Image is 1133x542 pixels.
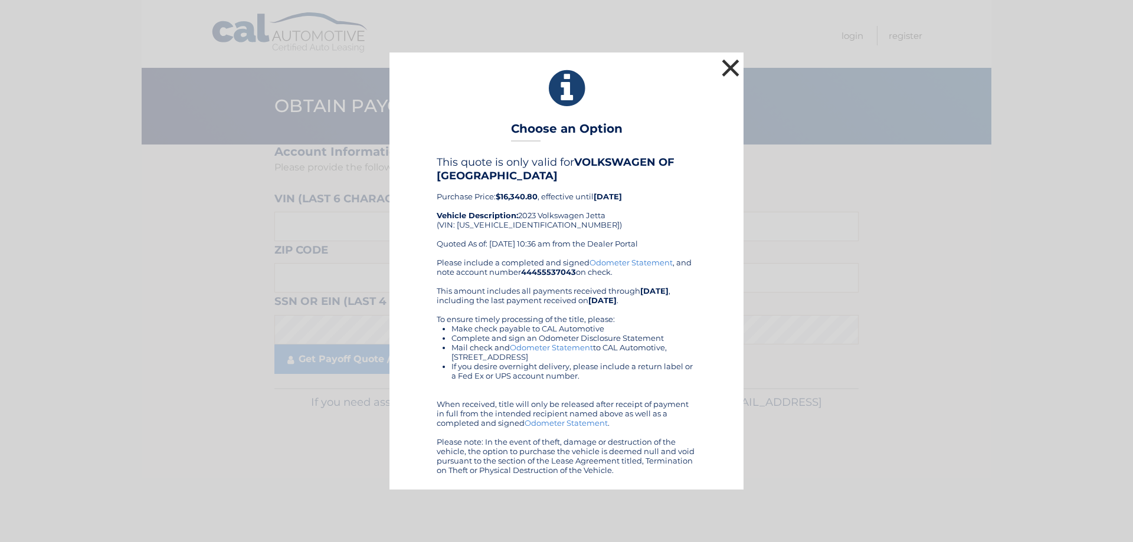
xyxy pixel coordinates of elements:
[588,295,617,305] b: [DATE]
[511,121,623,142] h3: Choose an Option
[525,418,608,428] a: Odometer Statement
[437,156,696,257] div: Purchase Price: , effective until 2023 Volkswagen Jetta (VIN: [US_VEHICLE_IDENTIFICATION_NUMBER])...
[510,343,593,352] a: Odometer Statement
[521,267,576,277] b: 44455537043
[437,258,696,475] div: Please include a completed and signed , and note account number on check. This amount includes al...
[437,211,518,220] strong: Vehicle Description:
[496,192,538,201] b: $16,340.80
[437,156,696,182] h4: This quote is only valid for
[590,258,673,267] a: Odometer Statement
[451,324,696,333] li: Make check payable to CAL Automotive
[437,156,674,182] b: VOLKSWAGEN OF [GEOGRAPHIC_DATA]
[640,286,669,295] b: [DATE]
[451,333,696,343] li: Complete and sign an Odometer Disclosure Statement
[594,192,622,201] b: [DATE]
[719,56,742,80] button: ×
[451,362,696,380] li: If you desire overnight delivery, please include a return label or a Fed Ex or UPS account number.
[451,343,696,362] li: Mail check and to CAL Automotive, [STREET_ADDRESS]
